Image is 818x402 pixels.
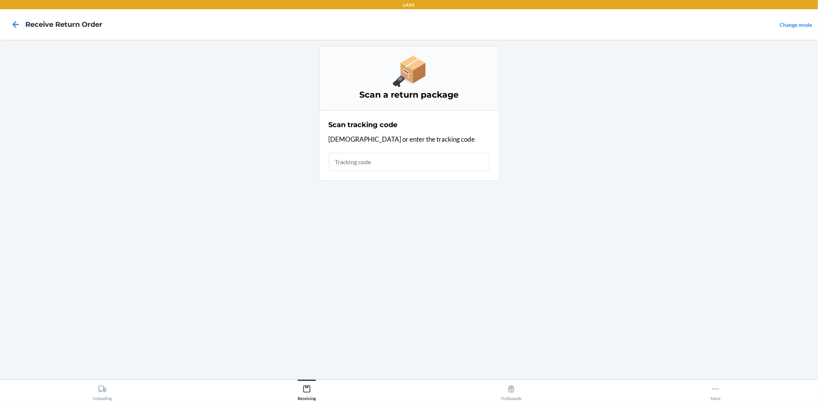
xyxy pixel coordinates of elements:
div: Receiving [298,382,316,401]
h4: Receive Return Order [25,20,102,29]
div: Outbounds [501,382,522,401]
button: Receiving [204,380,409,401]
a: Change mode [780,21,812,28]
p: LAX1 [403,2,415,8]
h2: Scan tracking code [329,120,398,130]
div: Unloading [93,382,112,401]
p: [DEMOGRAPHIC_DATA] or enter the tracking code [329,134,490,144]
div: More [711,382,721,401]
input: Tracking code [329,153,490,171]
button: Outbounds [409,380,614,401]
h3: Scan a return package [329,89,490,101]
button: More [614,380,818,401]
